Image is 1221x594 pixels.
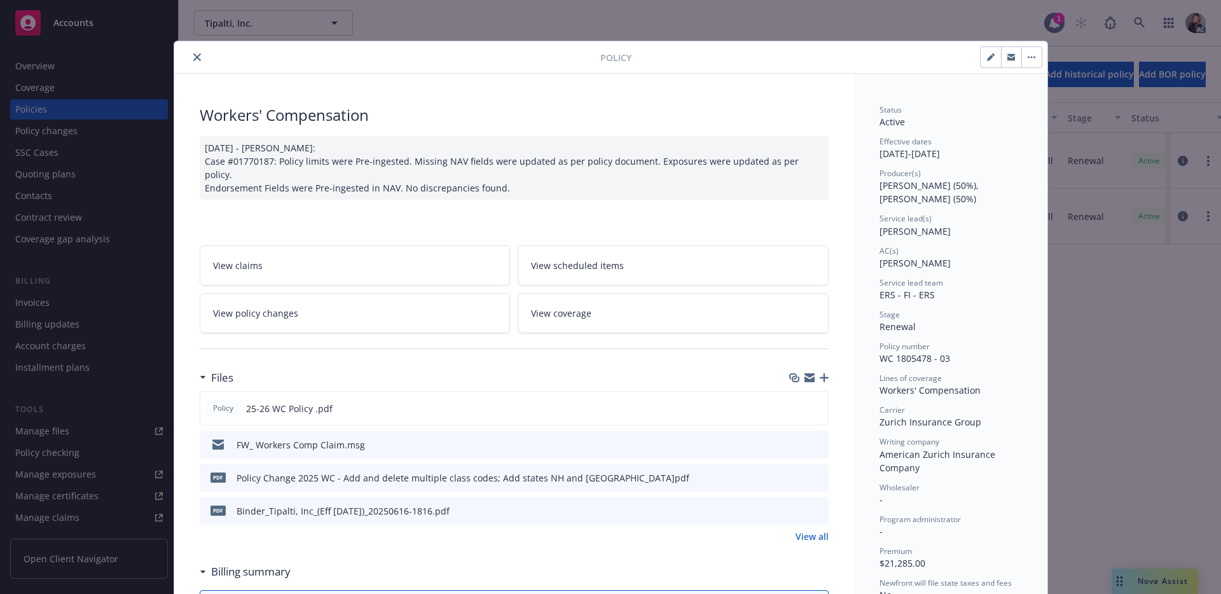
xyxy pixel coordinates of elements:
button: preview file [812,438,824,452]
span: Policy number [880,341,930,352]
span: pdf [210,506,226,515]
div: Files [200,370,233,386]
span: Producer(s) [880,168,921,179]
button: download file [791,402,801,415]
span: Renewal [880,321,916,333]
span: [PERSON_NAME] (50%), [PERSON_NAME] (50%) [880,179,981,205]
span: - [880,494,883,506]
button: close [190,50,205,65]
span: Status [880,104,902,115]
span: WC 1805478 - 03 [880,352,950,364]
button: preview file [812,471,824,485]
div: Workers' Compensation [880,383,1022,397]
button: download file [792,438,802,452]
span: $21,285.00 [880,557,925,569]
span: Carrier [880,404,905,415]
div: Binder_Tipalti, Inc_(Eff [DATE])_20250616-1816.pdf [237,504,450,518]
button: download file [792,504,802,518]
span: Zurich Insurance Group [880,416,981,428]
span: 25-26 WC Policy .pdf [246,402,333,415]
span: Writing company [880,436,939,447]
span: Program administrator [880,514,961,525]
span: pdf [210,473,226,482]
a: View scheduled items [518,245,829,286]
span: Service lead team [880,277,943,288]
button: preview file [811,402,823,415]
button: preview file [812,504,824,518]
span: View coverage [531,307,591,320]
span: Stage [880,309,900,320]
span: View scheduled items [531,259,624,272]
span: Active [880,116,905,128]
div: Workers' Compensation [200,104,829,126]
span: Policy [600,51,631,64]
a: View policy changes [200,293,511,333]
span: Premium [880,546,912,556]
a: View claims [200,245,511,286]
div: [DATE] - [PERSON_NAME]: Case #01770187: Policy limits were Pre-ingested. Missing NAV fields were ... [200,136,829,200]
h3: Billing summary [211,563,291,580]
button: download file [792,471,802,485]
span: View policy changes [213,307,298,320]
span: Policy [210,403,236,414]
span: Service lead(s) [880,213,932,224]
span: ERS - FI - ERS [880,289,935,301]
span: AC(s) [880,245,899,256]
span: American Zurich Insurance Company [880,448,998,474]
div: Billing summary [200,563,291,580]
span: Lines of coverage [880,373,942,383]
h3: Files [211,370,233,386]
div: [DATE] - [DATE] [880,136,1022,160]
div: Policy Change 2025 WC - Add and delete multiple class codes; Add states NH and [GEOGRAPHIC_DATA]pdf [237,471,689,485]
a: View all [796,530,829,543]
span: [PERSON_NAME] [880,257,951,269]
span: [PERSON_NAME] [880,225,951,237]
span: Wholesaler [880,482,920,493]
span: View claims [213,259,263,272]
a: View coverage [518,293,829,333]
span: Newfront will file state taxes and fees [880,577,1012,588]
div: FW_ Workers Comp Claim.msg [237,438,365,452]
span: - [880,525,883,537]
span: Effective dates [880,136,932,147]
